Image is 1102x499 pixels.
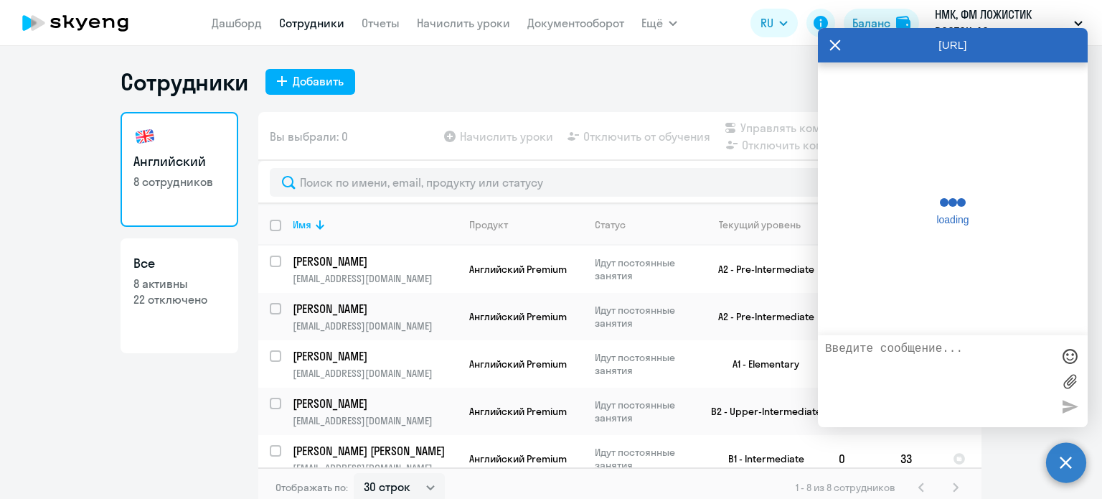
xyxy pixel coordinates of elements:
span: Отображать по: [275,481,348,494]
a: Английский8 сотрудников [121,112,238,227]
p: 22 отключено [133,292,225,307]
p: [PERSON_NAME] [PERSON_NAME] [293,443,455,459]
div: Добавить [293,73,344,90]
span: Ещё [641,14,663,32]
span: Английский Premium [469,358,567,370]
td: A1 - Elementary [694,340,827,388]
a: Отчеты [362,16,400,30]
p: Идут постоянные занятия [595,304,693,330]
button: Балансbalance [844,9,919,37]
p: Идут постоянные занятия [595,398,693,424]
p: [PERSON_NAME] [293,253,455,269]
h3: Все [133,254,225,273]
h1: Сотрудники [121,67,248,96]
div: Баланс [852,14,890,32]
p: НМК, ФМ ЛОЖИСТИК ВОСТОК, АО [935,6,1068,40]
p: [PERSON_NAME] [293,301,455,317]
div: Имя [293,218,457,231]
button: Добавить [265,69,355,95]
span: Английский Premium [469,405,567,418]
h3: Английский [133,152,225,171]
input: Поиск по имени, email, продукту или статусу [270,168,970,197]
p: [EMAIL_ADDRESS][DOMAIN_NAME] [293,367,457,380]
span: 1 - 8 из 8 сотрудников [796,481,895,494]
p: 8 активны [133,276,225,292]
td: A2 - Pre-Intermediate [694,246,827,293]
a: Все8 активны22 отключено [121,238,238,353]
p: Идут постоянные занятия [595,351,693,377]
div: Статус [595,218,626,231]
div: Статус [595,218,693,231]
div: Текущий уровень [705,218,826,231]
td: 0 [827,435,889,482]
td: A2 - Pre-Intermediate [694,293,827,340]
a: [PERSON_NAME] [293,253,457,269]
a: [PERSON_NAME] [PERSON_NAME] [293,443,457,459]
span: Английский Premium [469,310,567,323]
span: RU [760,14,773,32]
a: [PERSON_NAME] [293,348,457,364]
div: Текущий уровень [719,218,801,231]
button: RU [750,9,798,37]
label: Лимит 10 файлов [1059,370,1080,392]
p: [PERSON_NAME] [293,396,455,411]
div: Продукт [469,218,583,231]
p: [EMAIL_ADDRESS][DOMAIN_NAME] [293,320,457,332]
td: B2 - Upper-Intermediate [694,388,827,435]
img: english [133,125,156,148]
button: НМК, ФМ ЛОЖИСТИК ВОСТОК, АО [928,6,1090,40]
td: B1 - Intermediate [694,435,827,482]
p: [PERSON_NAME] [293,348,455,364]
span: loading [818,214,1088,225]
div: Имя [293,218,311,231]
div: Продукт [469,218,508,231]
td: 33 [889,435,941,482]
span: Английский Premium [469,452,567,465]
p: [EMAIL_ADDRESS][DOMAIN_NAME] [293,272,457,285]
button: Ещё [641,9,677,37]
a: Дашборд [212,16,262,30]
p: 8 сотрудников [133,174,225,190]
a: [PERSON_NAME] [293,301,457,317]
a: Сотрудники [279,16,344,30]
p: Идут постоянные занятия [595,446,693,472]
p: [EMAIL_ADDRESS][DOMAIN_NAME] [293,414,457,427]
span: Вы выбрали: 0 [270,128,348,145]
img: balance [896,16,910,30]
a: Начислить уроки [417,16,510,30]
a: [PERSON_NAME] [293,396,457,411]
p: Идут постоянные занятия [595,256,693,282]
p: [EMAIL_ADDRESS][DOMAIN_NAME] [293,462,457,475]
span: Английский Premium [469,263,567,276]
a: Документооборот [527,16,624,30]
